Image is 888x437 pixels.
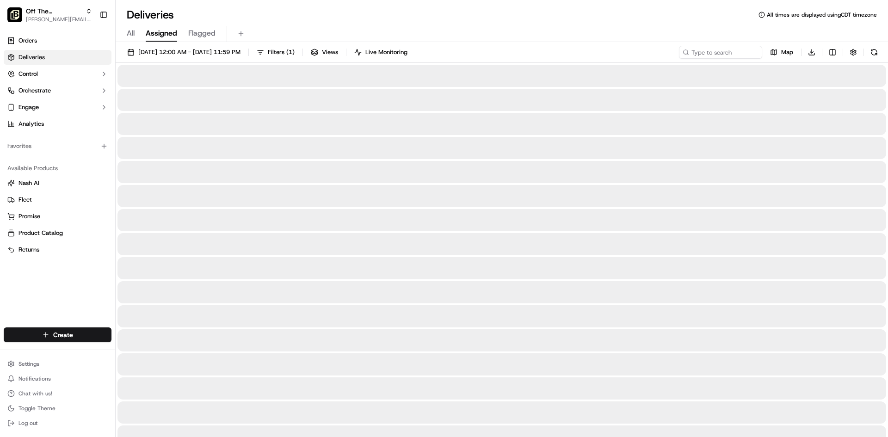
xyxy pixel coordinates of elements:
[365,48,407,56] span: Live Monitoring
[868,46,881,59] button: Refresh
[4,357,111,370] button: Settings
[4,50,111,65] a: Deliveries
[253,46,299,59] button: Filters(1)
[138,48,240,56] span: [DATE] 12:00 AM - [DATE] 11:59 PM
[766,46,797,59] button: Map
[781,48,793,56] span: Map
[286,48,295,56] span: ( 1 )
[53,330,73,339] span: Create
[18,375,51,382] span: Notifications
[4,139,111,154] div: Favorites
[268,48,295,56] span: Filters
[7,179,108,187] a: Nash AI
[127,28,135,39] span: All
[4,387,111,400] button: Chat with us!
[350,46,412,59] button: Live Monitoring
[18,229,63,237] span: Product Catalog
[18,405,55,412] span: Toggle Theme
[18,70,38,78] span: Control
[4,417,111,430] button: Log out
[7,196,108,204] a: Fleet
[307,46,342,59] button: Views
[7,7,22,22] img: Off The Hook - Thibodaux
[4,402,111,415] button: Toggle Theme
[7,246,108,254] a: Returns
[4,176,111,191] button: Nash AI
[4,327,111,342] button: Create
[7,229,108,237] a: Product Catalog
[322,48,338,56] span: Views
[4,117,111,131] a: Analytics
[18,246,39,254] span: Returns
[146,28,177,39] span: Assigned
[18,419,37,427] span: Log out
[4,33,111,48] a: Orders
[679,46,762,59] input: Type to search
[4,100,111,115] button: Engage
[4,192,111,207] button: Fleet
[18,37,37,45] span: Orders
[18,53,45,62] span: Deliveries
[18,179,39,187] span: Nash AI
[188,28,216,39] span: Flagged
[18,360,39,368] span: Settings
[4,242,111,257] button: Returns
[127,7,174,22] h1: Deliveries
[4,161,111,176] div: Available Products
[18,196,32,204] span: Fleet
[18,120,44,128] span: Analytics
[18,390,52,397] span: Chat with us!
[4,83,111,98] button: Orchestrate
[4,4,96,26] button: Off The Hook - ThibodauxOff The [PERSON_NAME][PERSON_NAME][EMAIL_ADDRESS][DOMAIN_NAME]
[4,67,111,81] button: Control
[4,209,111,224] button: Promise
[767,11,877,18] span: All times are displayed using CDT timezone
[4,226,111,240] button: Product Catalog
[18,212,40,221] span: Promise
[18,103,39,111] span: Engage
[18,86,51,95] span: Orchestrate
[7,212,108,221] a: Promise
[26,16,92,23] button: [PERSON_NAME][EMAIL_ADDRESS][DOMAIN_NAME]
[26,6,82,16] button: Off The [PERSON_NAME]
[4,372,111,385] button: Notifications
[123,46,245,59] button: [DATE] 12:00 AM - [DATE] 11:59 PM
